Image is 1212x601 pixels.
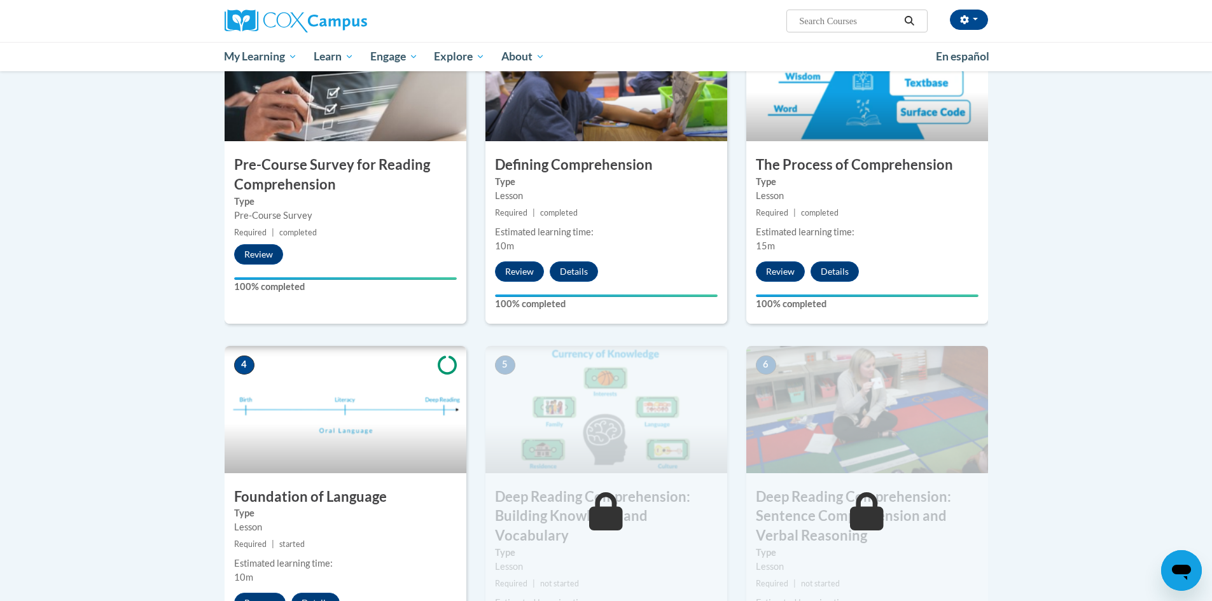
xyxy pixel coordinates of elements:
[950,10,988,30] button: Account Settings
[234,572,253,583] span: 10m
[756,297,979,311] label: 100% completed
[370,49,418,64] span: Engage
[225,155,466,195] h3: Pre-Course Survey for Reading Comprehension
[234,244,283,265] button: Review
[225,346,466,473] img: Course Image
[495,546,718,560] label: Type
[540,208,578,218] span: completed
[495,240,514,251] span: 10m
[362,42,426,71] a: Engage
[305,42,362,71] a: Learn
[756,240,775,251] span: 15m
[495,189,718,203] div: Lesson
[1161,550,1202,591] iframe: Button to launch messaging window
[495,294,718,297] div: Your progress
[900,13,919,29] button: Search
[495,261,544,282] button: Review
[279,228,317,237] span: completed
[205,42,1007,71] div: Main menu
[485,14,727,141] img: Course Image
[495,297,718,311] label: 100% completed
[434,49,485,64] span: Explore
[756,560,979,574] div: Lesson
[272,539,274,549] span: |
[495,356,515,375] span: 5
[224,49,297,64] span: My Learning
[216,42,306,71] a: My Learning
[234,209,457,223] div: Pre-Course Survey
[756,546,979,560] label: Type
[234,506,457,520] label: Type
[485,155,727,175] h3: Defining Comprehension
[501,49,545,64] span: About
[793,208,796,218] span: |
[225,487,466,507] h3: Foundation of Language
[756,261,805,282] button: Review
[746,155,988,175] h3: The Process of Comprehension
[485,346,727,473] img: Course Image
[493,42,553,71] a: About
[234,195,457,209] label: Type
[234,277,457,280] div: Your progress
[746,487,988,546] h3: Deep Reading Comprehension: Sentence Comprehension and Verbal Reasoning
[746,14,988,141] img: Course Image
[495,175,718,189] label: Type
[798,13,900,29] input: Search Courses
[533,208,535,218] span: |
[801,579,840,588] span: not started
[225,10,466,32] a: Cox Campus
[540,579,579,588] span: not started
[756,579,788,588] span: Required
[234,280,457,294] label: 100% completed
[756,208,788,218] span: Required
[550,261,598,282] button: Details
[928,43,998,70] a: En español
[314,49,354,64] span: Learn
[426,42,493,71] a: Explore
[936,50,989,63] span: En español
[234,356,254,375] span: 4
[495,208,527,218] span: Required
[225,10,367,32] img: Cox Campus
[485,487,727,546] h3: Deep Reading Comprehension: Building Knowledge and Vocabulary
[756,175,979,189] label: Type
[234,520,457,534] div: Lesson
[279,539,305,549] span: started
[533,579,535,588] span: |
[272,228,274,237] span: |
[756,294,979,297] div: Your progress
[495,560,718,574] div: Lesson
[495,579,527,588] span: Required
[234,556,457,570] div: Estimated learning time:
[756,356,776,375] span: 6
[793,579,796,588] span: |
[495,225,718,239] div: Estimated learning time:
[756,225,979,239] div: Estimated learning time:
[811,261,859,282] button: Details
[756,189,979,203] div: Lesson
[234,228,267,237] span: Required
[234,539,267,549] span: Required
[746,346,988,473] img: Course Image
[801,208,839,218] span: completed
[225,14,466,141] img: Course Image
